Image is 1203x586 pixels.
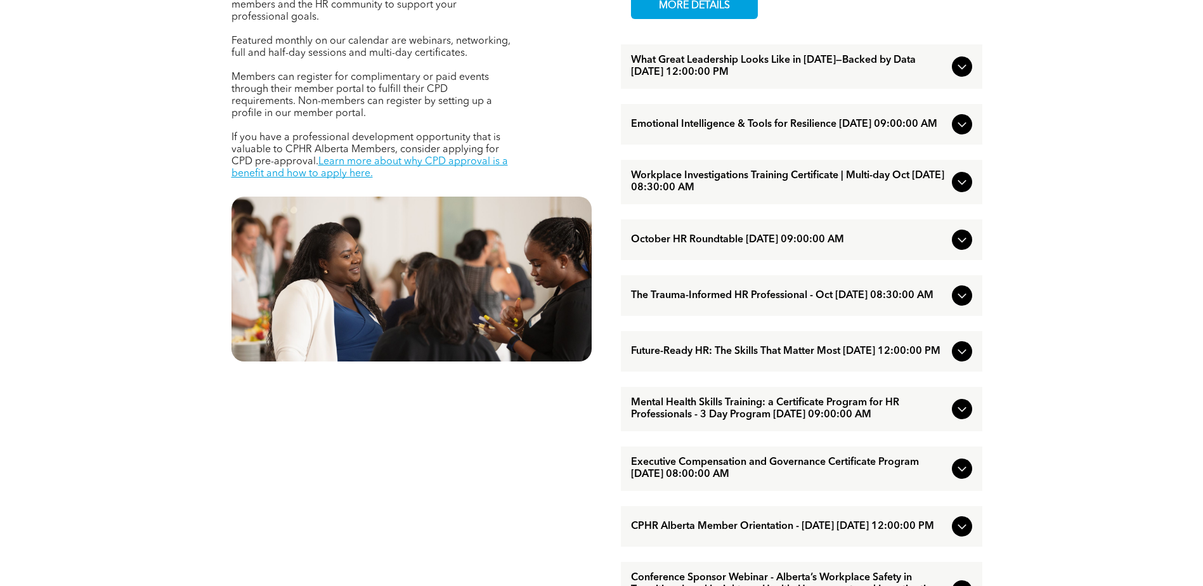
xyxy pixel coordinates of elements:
span: CPHR Alberta Member Orientation - [DATE] [DATE] 12:00:00 PM [631,521,947,533]
span: The Trauma-Informed HR Professional - Oct [DATE] 08:30:00 AM [631,290,947,302]
span: Emotional Intelligence & Tools for Resilience [DATE] 09:00:00 AM [631,119,947,131]
span: Workplace Investigations Training Certificate | Multi-day Oct [DATE] 08:30:00 AM [631,170,947,194]
span: Executive Compensation and Governance Certificate Program [DATE] 08:00:00 AM [631,457,947,481]
span: What Great Leadership Looks Like in [DATE]—Backed by Data [DATE] 12:00:00 PM [631,55,947,79]
a: Learn more about why CPD approval is a benefit and how to apply here. [231,157,508,179]
span: If you have a professional development opportunity that is valuable to CPHR Alberta Members, cons... [231,133,500,167]
span: October HR Roundtable [DATE] 09:00:00 AM [631,234,947,246]
span: Future-Ready HR: The Skills That Matter Most [DATE] 12:00:00 PM [631,346,947,358]
span: Featured monthly on our calendar are webinars, networking, full and half-day sessions and multi-d... [231,36,510,58]
span: Mental Health Skills Training: a Certificate Program for HR Professionals - 3 Day Program [DATE] ... [631,397,947,421]
span: Members can register for complimentary or paid events through their member portal to fulfill thei... [231,72,492,119]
